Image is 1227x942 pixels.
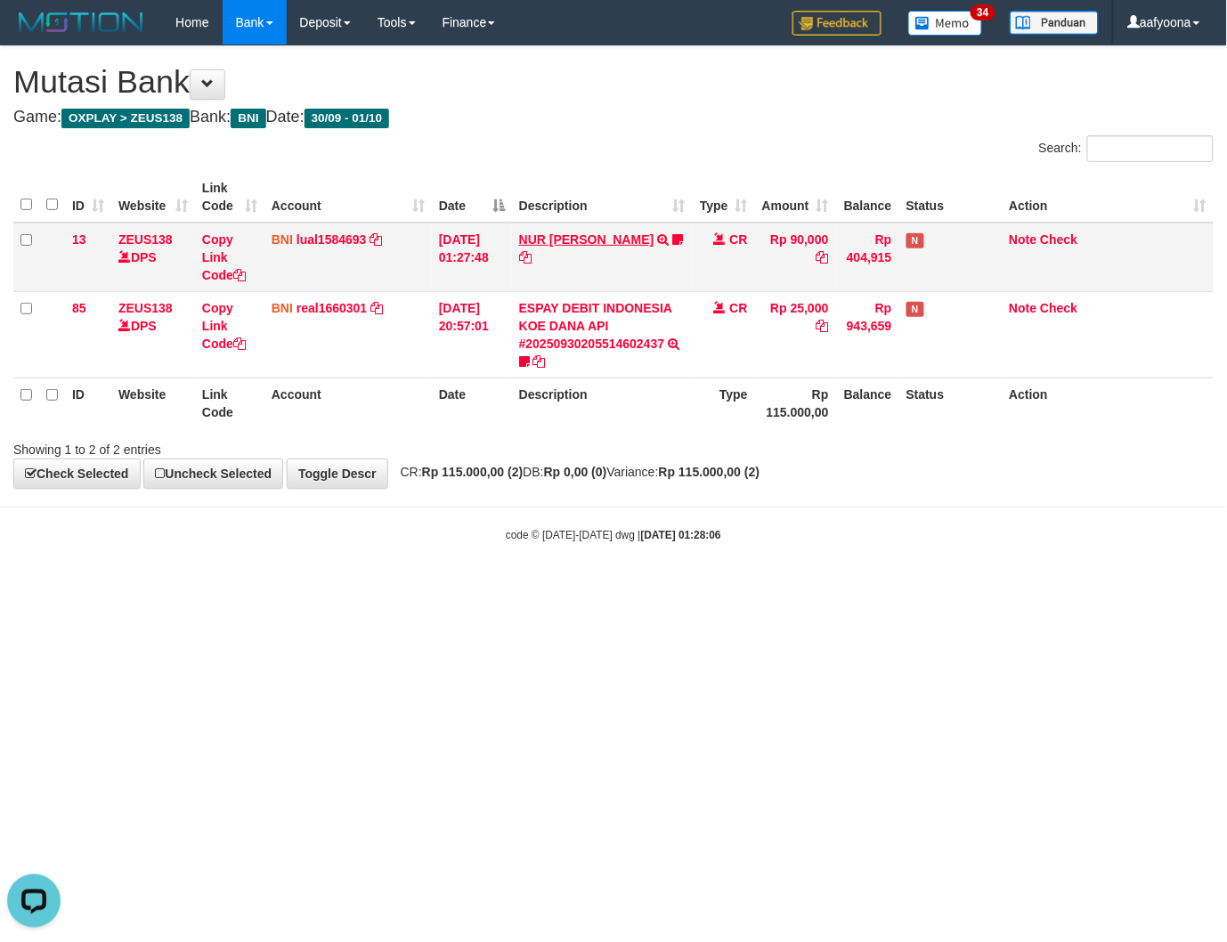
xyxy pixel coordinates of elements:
[432,291,512,378] td: [DATE] 20:57:01
[392,465,760,479] span: CR: DB: Variance:
[817,250,829,264] a: Copy Rp 90,000 to clipboard
[231,109,265,128] span: BNI
[730,301,748,315] span: CR
[512,172,693,223] th: Description: activate to sort column ascending
[111,378,195,428] th: Website
[836,223,899,292] td: Rp 404,915
[836,172,899,223] th: Balance
[506,529,721,541] small: code © [DATE]-[DATE] dwg |
[370,301,383,315] a: Copy real1660301 to clipboard
[7,7,61,61] button: Open LiveChat chat widget
[202,232,246,282] a: Copy Link Code
[264,172,432,223] th: Account: activate to sort column ascending
[432,172,512,223] th: Date: activate to sort column descending
[544,465,607,479] strong: Rp 0,00 (0)
[272,232,293,247] span: BNI
[899,172,1003,223] th: Status
[817,319,829,333] a: Copy Rp 25,000 to clipboard
[730,232,748,247] span: CR
[693,378,755,428] th: Type
[693,172,755,223] th: Type: activate to sort column ascending
[13,459,141,489] a: Check Selected
[836,378,899,428] th: Balance
[370,232,382,247] a: Copy lual1584693 to clipboard
[13,9,149,36] img: MOTION_logo.png
[755,291,836,378] td: Rp 25,000
[13,109,1214,126] h4: Game: Bank: Date:
[908,11,983,36] img: Button%20Memo.svg
[1009,232,1036,247] a: Note
[533,354,546,369] a: Copy ESPAY DEBIT INDONESIA KOE DANA API #20250930205514602437 to clipboard
[1002,378,1214,428] th: Action
[297,301,367,315] a: real1660301
[512,378,693,428] th: Description
[641,529,721,541] strong: [DATE] 01:28:06
[899,378,1003,428] th: Status
[422,465,524,479] strong: Rp 115.000,00 (2)
[1041,301,1078,315] a: Check
[519,250,532,264] a: Copy NUR SIATI ARIFAH to clipboard
[1087,135,1214,162] input: Search:
[432,223,512,292] td: [DATE] 01:27:48
[111,172,195,223] th: Website: activate to sort column ascending
[1002,172,1214,223] th: Action: activate to sort column ascending
[111,291,195,378] td: DPS
[202,301,246,351] a: Copy Link Code
[264,378,432,428] th: Account
[118,301,173,315] a: ZEUS138
[1010,11,1099,35] img: panduan.png
[1041,232,1078,247] a: Check
[755,223,836,292] td: Rp 90,000
[971,4,995,20] span: 34
[65,378,111,428] th: ID
[1039,135,1214,162] label: Search:
[72,301,86,315] span: 85
[287,459,388,489] a: Toggle Descr
[659,465,760,479] strong: Rp 115.000,00 (2)
[836,291,899,378] td: Rp 943,659
[519,301,672,351] a: ESPAY DEBIT INDONESIA KOE DANA API #20250930205514602437
[13,64,1214,100] h1: Mutasi Bank
[432,378,512,428] th: Date
[906,233,924,248] span: Has Note
[72,232,86,247] span: 13
[13,434,498,459] div: Showing 1 to 2 of 2 entries
[61,109,190,128] span: OXPLAY > ZEUS138
[111,223,195,292] td: DPS
[195,172,264,223] th: Link Code: activate to sort column ascending
[755,378,836,428] th: Rp 115.000,00
[118,232,173,247] a: ZEUS138
[143,459,283,489] a: Uncheck Selected
[1009,301,1036,315] a: Note
[906,302,924,317] span: Has Note
[305,109,390,128] span: 30/09 - 01/10
[792,11,882,36] img: Feedback.jpg
[297,232,367,247] a: lual1584693
[195,378,264,428] th: Link Code
[755,172,836,223] th: Amount: activate to sort column ascending
[65,172,111,223] th: ID: activate to sort column ascending
[272,301,293,315] span: BNI
[519,232,654,247] a: NUR [PERSON_NAME]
